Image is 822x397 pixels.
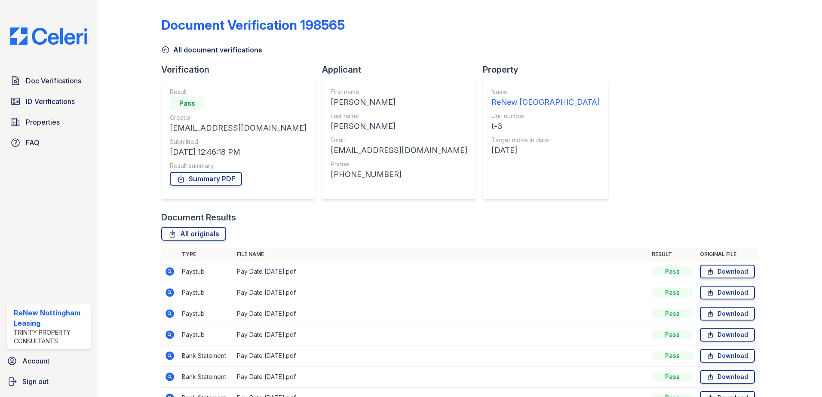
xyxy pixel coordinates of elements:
[26,137,40,148] span: FAQ
[652,267,693,276] div: Pass
[652,373,693,381] div: Pass
[331,120,467,132] div: [PERSON_NAME]
[331,136,467,144] div: Email
[491,144,600,156] div: [DATE]
[7,93,91,110] a: ID Verifications
[161,211,236,223] div: Document Results
[233,261,648,282] td: Pay Date [DATE].pdf
[178,303,233,324] td: Paystub
[700,286,755,299] a: Download
[652,351,693,360] div: Pass
[22,376,49,387] span: Sign out
[7,72,91,89] a: Doc Verifications
[22,356,49,366] span: Account
[26,117,60,127] span: Properties
[233,324,648,345] td: Pay Date [DATE].pdf
[3,373,94,390] a: Sign out
[491,88,600,108] a: Name ReNew [GEOGRAPHIC_DATA]
[26,96,75,107] span: ID Verifications
[3,27,94,45] img: CE_Logo_Blue-a8612792a0a2168367f1c8372b55b34899dd931a85d93a1a3d3e32e68fde9ad4.png
[3,352,94,370] a: Account
[233,366,648,388] td: Pay Date [DATE].pdf
[700,349,755,363] a: Download
[170,172,242,186] a: Summary PDF
[170,88,307,96] div: Result
[14,328,87,345] div: Trinity Property Consultants
[648,247,696,261] th: Result
[178,261,233,282] td: Paystub
[700,328,755,342] a: Download
[170,113,307,122] div: Creator
[700,370,755,384] a: Download
[170,162,307,170] div: Result summary
[652,309,693,318] div: Pass
[491,96,600,108] div: ReNew [GEOGRAPHIC_DATA]
[331,168,467,180] div: [PHONE_NUMBER]
[178,366,233,388] td: Bank Statement
[233,282,648,303] td: Pay Date [DATE].pdf
[26,76,81,86] span: Doc Verifications
[491,120,600,132] div: t-3
[161,64,322,76] div: Verification
[178,247,233,261] th: Type
[652,288,693,297] div: Pass
[331,160,467,168] div: Phone
[178,282,233,303] td: Paystub
[233,247,648,261] th: File name
[161,17,345,33] div: Document Verification 198565
[491,112,600,120] div: Unit number
[233,303,648,324] td: Pay Date [DATE].pdf
[170,146,307,158] div: [DATE] 12:46:18 PM
[331,88,467,96] div: First name
[700,265,755,278] a: Download
[331,112,467,120] div: Last name
[233,345,648,366] td: Pay Date [DATE].pdf
[7,134,91,151] a: FAQ
[161,45,262,55] a: All document verifications
[322,64,483,76] div: Applicant
[14,308,87,328] div: ReNew Nottingham Leasing
[7,113,91,131] a: Properties
[491,136,600,144] div: Target move in date
[161,227,226,241] a: All originals
[178,345,233,366] td: Bank Statement
[170,96,204,110] div: Pass
[652,330,693,339] div: Pass
[331,144,467,156] div: [EMAIL_ADDRESS][DOMAIN_NAME]
[331,96,467,108] div: [PERSON_NAME]
[483,64,615,76] div: Property
[170,122,307,134] div: [EMAIL_ADDRESS][DOMAIN_NAME]
[178,324,233,345] td: Paystub
[700,307,755,321] a: Download
[696,247,758,261] th: Original file
[170,137,307,146] div: Submitted
[491,88,600,96] div: Name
